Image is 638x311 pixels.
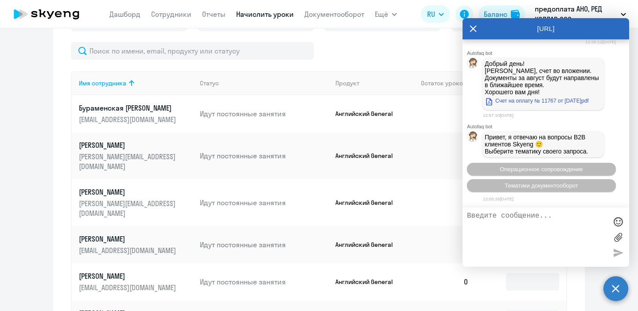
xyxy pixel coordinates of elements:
[79,246,178,255] p: [EMAIL_ADDRESS][DOMAIN_NAME]
[79,187,193,218] a: [PERSON_NAME][PERSON_NAME][EMAIL_ADDRESS][DOMAIN_NAME]
[467,163,616,176] button: Операционное сопровождение
[79,271,178,281] p: [PERSON_NAME]
[109,10,140,19] a: Дашборд
[505,182,578,189] span: Тематики документооборот
[79,79,193,87] div: Имя сотрудника
[421,79,476,87] div: Остаток уроков
[79,115,178,124] p: [EMAIL_ADDRESS][DOMAIN_NAME]
[79,79,126,87] div: Имя сотрудника
[414,132,476,179] td: 1
[511,10,520,19] img: balance
[200,109,328,119] p: Идут постоянные занятия
[71,42,314,60] input: Поиск по имени, email, продукту или статусу
[79,140,178,150] p: [PERSON_NAME]
[79,283,178,292] p: [EMAIL_ADDRESS][DOMAIN_NAME]
[483,196,514,201] time: 12:05:26[DATE]
[200,151,328,161] p: Идут постоянные занятия
[79,234,193,255] a: [PERSON_NAME][EMAIL_ADDRESS][DOMAIN_NAME]
[335,278,402,286] p: Английский General
[478,5,525,23] button: Балансbalance
[200,79,328,87] div: Статус
[304,10,364,19] a: Документооборот
[236,10,294,19] a: Начислить уроки
[414,179,476,226] td: 0
[485,96,589,106] a: Счет на оплату № 11767 от [DATE]pdf
[467,50,629,56] div: Autofaq bot
[421,79,467,87] span: Остаток уроков
[467,131,478,144] img: bot avatar
[414,226,476,263] td: 1
[483,113,514,118] time: 12:57:10[DATE]
[200,79,219,87] div: Статус
[202,10,226,19] a: Отчеты
[200,240,328,250] p: Идут постоянные занятия
[414,95,476,132] td: 3
[79,103,178,113] p: Бураменская [PERSON_NAME]
[535,4,617,25] p: предоплата АНО, РЕД КОЛЛАР, ООО
[151,10,191,19] a: Сотрудники
[375,5,397,23] button: Ещё
[484,9,507,19] div: Баланс
[375,9,388,19] span: Ещё
[467,124,629,129] div: Autofaq bot
[421,5,450,23] button: RU
[79,234,178,244] p: [PERSON_NAME]
[335,110,402,118] p: Английский General
[200,198,328,207] p: Идут постоянные занятия
[427,9,435,19] span: RU
[611,230,625,244] label: Лимит 10 файлов
[500,166,583,173] span: Операционное сопровождение
[335,152,402,160] p: Английский General
[79,199,178,218] p: [PERSON_NAME][EMAIL_ADDRESS][DOMAIN_NAME]
[585,39,616,44] time: 11:26:12[DATE]
[79,152,178,171] p: [PERSON_NAME][EMAIL_ADDRESS][DOMAIN_NAME]
[335,199,402,207] p: Английский General
[530,4,630,25] button: предоплата АНО, РЕД КОЛЛАР, ООО
[467,179,616,192] button: Тематики документооборот
[79,187,178,197] p: [PERSON_NAME]
[335,241,402,249] p: Английский General
[335,79,359,87] div: Продукт
[414,263,476,300] td: 0
[485,60,602,96] p: Добрый день! [PERSON_NAME], счет во вложении. Документы за август будут направлены в ближайшее вр...
[79,103,193,124] a: Бураменская [PERSON_NAME][EMAIL_ADDRESS][DOMAIN_NAME]
[79,271,193,292] a: [PERSON_NAME][EMAIL_ADDRESS][DOMAIN_NAME]
[335,79,414,87] div: Продукт
[200,277,328,287] p: Идут постоянные занятия
[79,140,193,171] a: [PERSON_NAME][PERSON_NAME][EMAIL_ADDRESS][DOMAIN_NAME]
[467,58,478,71] img: bot avatar
[485,134,588,155] span: Привет, я отвечаю на вопросы B2B клиентов Skyeng 🙂 Выберите тематику своего запроса.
